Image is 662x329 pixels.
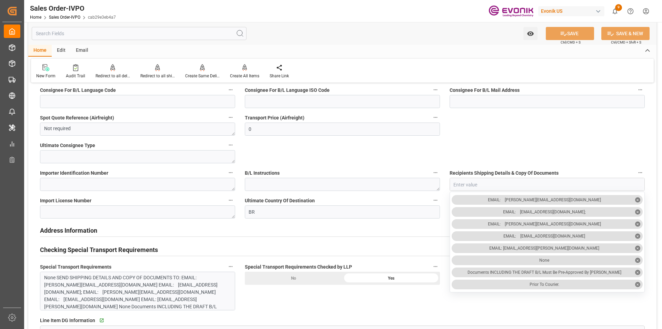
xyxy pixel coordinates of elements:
[523,27,538,40] button: open menu
[635,221,640,226] span: ✕
[40,170,108,177] span: Importer Identification Number
[431,168,440,177] button: B/L Instructions
[226,168,235,177] button: Importer Identification Number
[615,4,622,11] span: 9
[539,257,549,263] div: None
[450,178,645,191] button: close menu
[450,170,559,177] span: Recipients Shipping Details & Copy Of Documents
[71,45,93,57] div: Email
[40,114,114,122] span: Spot Quote Reference (Airfreight)
[36,73,56,79] div: New Form
[226,113,235,122] button: Spot Quote Reference (Airfreight)
[96,73,130,79] div: Redirect to all deliveries
[40,317,95,324] span: Line Item DG Information
[40,197,91,204] span: Import License Number
[636,85,645,94] button: Consignee For B/L Mail Address
[538,4,607,18] button: Evonik US
[32,27,247,40] input: Search Fields
[44,274,226,318] div: None SEND SHIPPING DETAILS AND COPY OF DOCUMENTS TO: EMAIL: [PERSON_NAME][EMAIL_ADDRESS][DOMAIN_N...
[488,197,601,203] div: EMAIL: [PERSON_NAME][EMAIL_ADDRESS][DOMAIN_NAME]
[30,3,116,13] div: Sales Order-IVPO
[185,73,220,79] div: Create Same Delivery Date
[431,196,440,205] button: Ultimate Country Of Destination
[226,85,235,94] button: Consignee For B/L Language Code
[245,272,342,285] div: No
[431,113,440,122] button: Transport Price (Airfreight)
[635,197,640,202] span: ✕
[635,245,640,251] span: ✕
[40,142,95,149] span: Ultimate Consignee Type
[468,269,621,275] div: Documents INCLUDING THE DRAFT B/L must be pre-approved by [PERSON_NAME]
[66,73,85,79] div: Audit Trail
[635,258,640,263] span: ✕
[40,87,116,94] span: Consignee For B/L Language Code
[488,221,601,227] div: EMAIL: [PERSON_NAME][EMAIL_ADDRESS][DOMAIN_NAME]
[49,15,80,20] a: Sales Order-IVPO
[601,27,650,40] button: SAVE & NEW
[52,45,71,57] div: Edit
[623,3,638,19] button: Help Center
[635,209,640,214] span: ✕
[226,262,235,271] button: Special Transport Requirements
[40,226,97,235] h2: Address Information
[245,114,304,122] span: Transport Price (Airfreight)
[431,262,440,271] button: Special Transport Requirements Checked by LLP
[538,6,604,16] div: Evonik US
[503,209,586,215] div: EMAIL: [EMAIL_ADDRESS][DOMAIN_NAME];
[30,15,41,20] a: Home
[450,178,644,191] input: Enter value
[140,73,175,79] div: Redirect to all shipments
[607,3,623,19] button: show 9 new notifications
[40,263,111,271] span: Special Transport Requirements
[270,73,289,79] div: Share Link
[636,168,645,177] button: Recipients Shipping Details & Copy Of Documents
[226,196,235,205] button: Import License Number
[342,272,440,285] div: Yes
[489,245,599,251] div: EMAIL: [EMAIL_ADDRESS][PERSON_NAME][DOMAIN_NAME]
[40,245,158,254] h2: Checking Special Transport Requirements
[245,170,280,177] span: B/L Instructions
[450,87,520,94] span: Consignee For B/L Mail Address
[245,87,330,94] span: Consignee For B/L Language ISO Code
[245,263,352,271] span: Special Transport Requirements Checked by LLP
[40,123,235,136] textarea: Not required
[226,141,235,149] button: Ultimate Consignee Type
[635,270,640,275] span: ✕
[561,40,581,45] span: Ctrl/CMD + S
[431,85,440,94] button: Consignee For B/L Language ISO Code
[546,27,594,40] button: SAVE
[28,45,52,57] div: Home
[611,40,641,45] span: Ctrl/CMD + Shift + S
[245,197,315,204] span: Ultimate Country Of Destination
[635,282,640,287] span: ✕
[503,233,585,239] div: EMAIL: [EMAIL_ADDRESS][DOMAIN_NAME]
[635,233,640,239] span: ✕
[489,5,533,17] img: Evonik-brand-mark-Deep-Purple-RGB.jpeg_1700498283.jpeg
[230,73,259,79] div: Create All Items
[530,281,559,288] div: prior to courier.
